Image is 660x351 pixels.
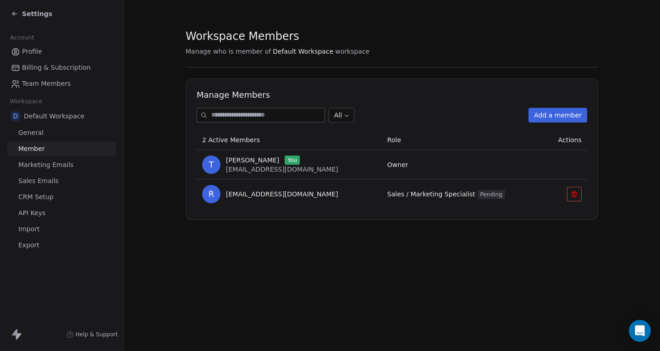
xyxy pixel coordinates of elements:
a: Profile [7,44,116,59]
a: Member [7,141,116,156]
span: [PERSON_NAME] [226,156,279,165]
h1: Manage Members [197,89,587,100]
span: Default Workspace [24,111,84,121]
span: Profile [22,47,42,56]
a: Export [7,238,116,253]
span: CRM Setup [18,192,54,202]
div: Open Intercom Messenger [629,320,651,342]
span: D [11,111,20,121]
span: Member [18,144,45,154]
span: Sales / Marketing Specialist [387,190,505,198]
a: Team Members [7,76,116,91]
span: General [18,128,44,138]
span: [EMAIL_ADDRESS][DOMAIN_NAME] [226,189,338,199]
a: CRM Setup [7,189,116,205]
span: Billing & Subscription [22,63,91,72]
a: Settings [11,9,52,18]
a: Billing & Subscription [7,60,116,75]
span: Settings [22,9,52,18]
span: Import [18,224,39,234]
span: You [285,156,300,165]
span: API Keys [18,208,45,218]
span: Account [6,31,38,45]
a: Marketing Emails [7,157,116,173]
span: Owner [387,161,408,168]
span: Role [387,136,401,144]
span: Marketing Emails [18,160,73,170]
span: Actions [558,136,582,144]
a: General [7,125,116,140]
a: Sales Emails [7,173,116,189]
span: Pending [478,190,505,199]
span: workspace [335,47,369,56]
span: Default Workspace [273,47,333,56]
span: [EMAIL_ADDRESS][DOMAIN_NAME] [226,166,338,173]
span: Workspace Members [186,29,299,43]
span: Sales Emails [18,176,59,186]
span: Export [18,240,39,250]
span: r [202,185,220,203]
span: Manage who is member of [186,47,271,56]
span: 2 Active Members [202,136,260,144]
a: Help & Support [66,331,118,338]
span: Help & Support [76,331,118,338]
span: Team Members [22,79,71,89]
span: T [202,156,220,174]
a: API Keys [7,206,116,221]
button: Add a member [528,108,587,123]
a: Import [7,222,116,237]
span: Workspace [6,95,46,108]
